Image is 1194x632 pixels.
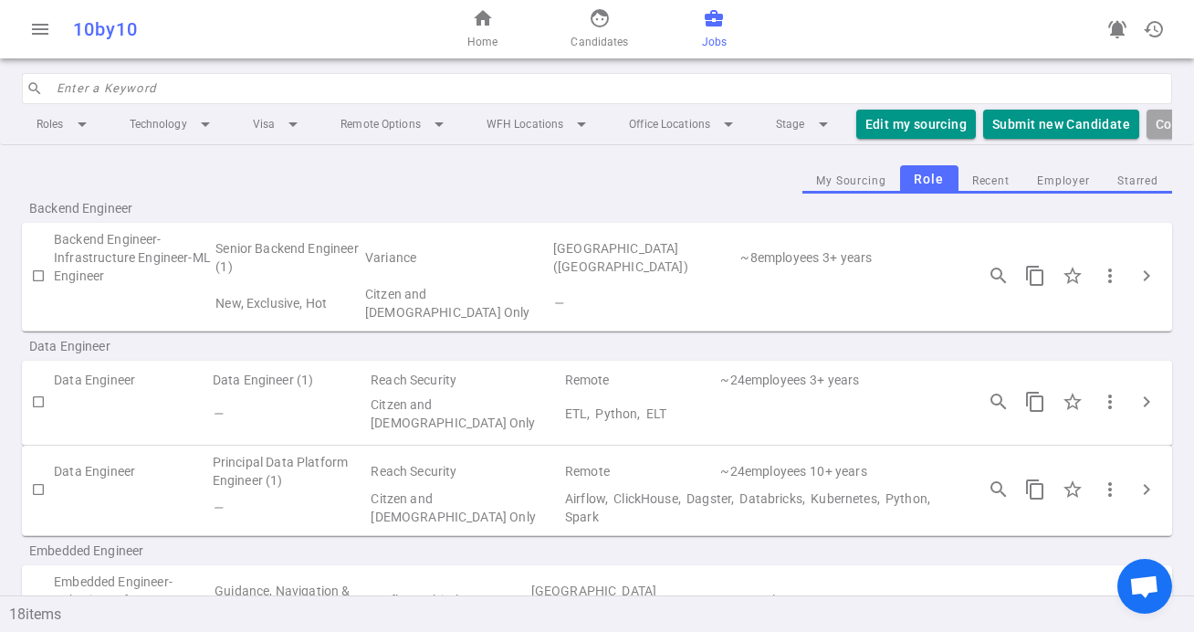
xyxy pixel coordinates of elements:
[1024,391,1046,413] span: content_copy
[1117,559,1172,614] a: Open chat
[326,108,465,141] li: Remote Options
[1136,479,1157,500] span: chevron_right
[467,33,497,51] span: Home
[958,169,1023,194] button: Recent
[703,7,725,29] span: business_center
[29,199,263,217] span: Backend Engineer
[563,453,719,490] td: Remote
[571,7,628,51] a: Candidates
[702,33,727,51] span: Jobs
[213,573,374,627] td: Guidance, Navigation & Control (GNC) Engineer (1)
[363,285,551,321] td: Visa
[1024,265,1046,287] span: content_copy
[73,18,391,40] div: 10by10
[802,169,900,194] button: My Sourcing
[369,453,563,490] td: Reach Security
[211,393,369,435] td: Flags
[808,453,958,490] td: Experience
[1104,169,1172,194] button: Starred
[472,7,494,29] span: home
[374,573,529,627] td: Reflect Orbital
[1128,471,1165,508] button: Click to expand
[551,230,739,285] td: San Francisco (San Francisco Bay Area)
[1143,18,1165,40] span: history
[808,368,958,394] td: Experience
[22,230,54,321] td: Check to Select for Matching
[551,285,958,321] td: Technical Skills
[363,230,551,285] td: Variance
[1017,384,1053,420] button: Copy this job's short summary. For full job description, use 3 dots -> Copy Long JD
[563,490,958,526] td: Technical Skills Airflow, ClickHouse, Dagster, Databricks, Kubernetes, Python, Spark
[29,18,51,40] span: menu
[211,490,370,526] td: Flags
[211,453,370,490] td: Principal Data Platform Engineer (1)
[738,230,821,285] td: 8 | Employee Count
[54,453,211,490] td: Data Engineer
[721,573,811,627] td: 20 | Employee Count
[980,258,1017,294] button: Open job engagements details
[563,368,719,394] td: Remote
[1128,258,1165,294] button: Click to expand
[980,593,1017,629] button: Open job engagements details
[29,337,263,355] span: Data Engineer
[571,33,628,51] span: Candidates
[1023,169,1104,194] button: Employer
[900,165,958,194] button: Role
[54,393,211,435] td: My Sourcing
[214,230,363,285] td: Senior Backend Engineer (1)
[238,108,319,141] li: Visa
[29,542,263,560] span: Embedded Engineer
[26,80,43,97] span: search
[54,230,214,285] td: Backend Engineer-Infrastructure Engineer-ML Engineer
[213,500,223,515] i: —
[1017,471,1053,508] button: Copy this job's short summary. For full job description, use 3 dots -> Copy Long JD
[211,368,369,394] td: Data Engineer (1)
[1099,391,1121,413] span: more_vert
[589,7,611,29] span: face
[529,573,722,627] td: Los Angeles (Los Angeles Area)
[980,471,1017,508] button: Open job engagements details
[54,368,211,394] td: Data Engineer
[1172,588,1194,610] button: expand_less
[1136,391,1157,413] span: chevron_right
[1136,265,1157,287] span: chevron_right
[1106,18,1128,40] span: notifications_active
[22,453,54,526] td: Check to Select for Matching
[467,7,497,51] a: Home
[54,573,213,627] td: Embedded Engineer-Robotics Software Engineer
[1099,479,1121,500] span: more_vert
[702,7,727,51] a: Jobs
[983,110,1139,140] button: Submit new Candidate
[1099,265,1121,287] span: more_vert
[1017,593,1053,629] button: Copy this job's short summary. For full job description, use 3 dots -> Copy Long JD
[54,285,214,321] td: My Sourcing
[614,108,754,141] li: Office Locations
[1128,384,1165,420] button: Click to expand
[988,391,1010,413] span: search_insights
[213,406,223,421] i: —
[369,393,563,435] td: Visa
[553,296,563,311] i: —
[115,108,231,141] li: Technology
[54,490,211,526] td: My Sourcing
[22,368,54,436] td: Check to Select for Matching
[369,368,563,394] td: Reach Security
[369,490,563,526] td: Visa
[1024,479,1046,500] span: content_copy
[811,573,958,627] td: Experience
[988,265,1010,287] span: search_insights
[821,230,958,285] td: Experience
[988,479,1010,500] span: search_insights
[1017,258,1053,294] button: Copy this job's short summary. For full job description, use 3 dots -> Copy Long JD
[22,108,108,141] li: Roles
[1136,11,1172,47] button: Open history
[980,384,1017,420] button: Open job engagements details
[761,108,849,141] li: Stage
[718,453,808,490] td: 24 | Employee Count
[718,368,808,394] td: 24 | Employee Count
[1053,257,1092,295] div: Click to Starred
[1053,592,1092,630] div: Click to Starred
[22,11,58,47] button: Open menu
[472,108,607,141] li: WFH Locations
